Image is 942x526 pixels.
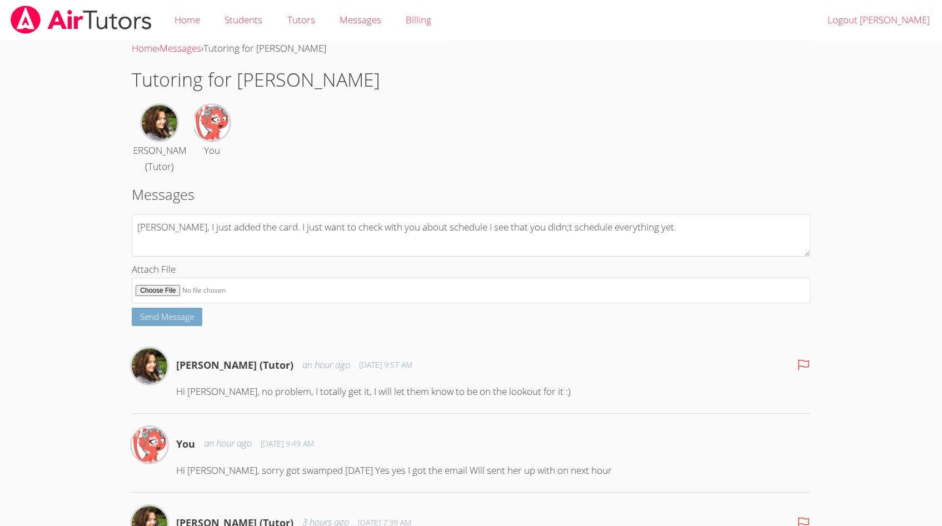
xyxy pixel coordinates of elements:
[204,435,252,452] span: an hour ago
[124,143,195,175] div: [PERSON_NAME] (Tutor)
[302,357,350,373] span: an hour ago
[132,308,202,326] button: Send Message
[176,357,293,373] h4: [PERSON_NAME] (Tutor)
[132,427,167,463] img: Yuliya Shekhtman
[176,436,195,452] h4: You
[132,278,810,304] input: Attach File
[261,438,314,449] span: [DATE] 9:49 AM
[132,263,176,275] span: Attach File
[132,41,810,57] div: › ›
[132,348,167,384] img: Diana Carle
[194,105,230,141] img: Yuliya Shekhtman
[140,311,194,322] span: Send Message
[132,214,810,257] textarea: [PERSON_NAME], I just added the card. I just want to check with you about schedule I see that you...
[132,66,810,94] h1: Tutoring for [PERSON_NAME]
[9,6,153,34] img: airtutors_banner-c4298cdbf04f3fff15de1276eac7730deb9818008684d7c2e4769d2f7ddbe033.png
[176,384,810,400] p: Hi [PERSON_NAME], no problem, I totally get it, I will let them know to be on the lookout for it :)
[340,13,381,26] span: Messages
[132,42,157,54] a: Home
[160,42,201,54] a: Messages
[142,105,177,141] img: Diana Carle
[203,42,326,54] span: Tutoring for [PERSON_NAME]
[132,184,810,205] h2: Messages
[204,143,220,159] div: You
[176,463,810,479] p: Hi [PERSON_NAME], sorry got swamped [DATE] Yes yes I got the email Will sent her up with on next ...
[359,359,412,370] span: [DATE] 9:57 AM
